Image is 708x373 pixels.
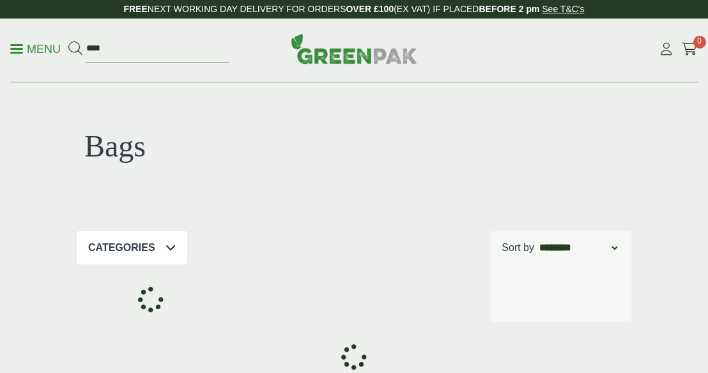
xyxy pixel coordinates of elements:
a: 0 [682,40,698,59]
strong: BEFORE 2 pm [479,4,539,14]
strong: OVER £100 [346,4,394,14]
i: Cart [682,43,698,56]
p: Menu [10,42,61,57]
i: My Account [658,43,674,56]
h1: Bags [84,128,346,165]
a: Menu [10,42,61,54]
img: GreenPak Supplies [291,33,417,64]
p: Categories [88,240,155,255]
p: Sort by [502,240,534,255]
span: 0 [693,36,706,49]
select: Shop order [537,240,620,255]
a: See T&C's [542,4,584,14]
strong: FREE [123,4,147,14]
